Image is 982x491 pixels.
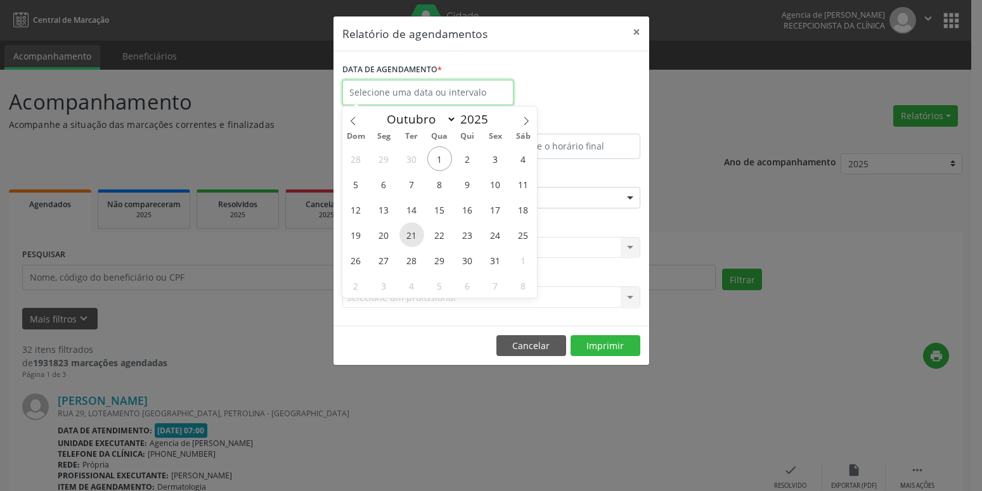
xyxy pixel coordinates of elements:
[455,197,480,222] span: Outubro 16, 2025
[427,273,452,298] span: Novembro 5, 2025
[494,134,640,159] input: Selecione o horário final
[399,222,424,247] span: Outubro 21, 2025
[456,111,498,127] input: Year
[342,132,370,141] span: Dom
[427,172,452,196] span: Outubro 8, 2025
[371,172,396,196] span: Outubro 6, 2025
[427,248,452,272] span: Outubro 29, 2025
[342,25,488,42] h5: Relatório de agendamentos
[455,146,480,171] span: Outubro 2, 2025
[427,197,452,222] span: Outubro 15, 2025
[481,132,509,141] span: Sex
[344,172,368,196] span: Outubro 5, 2025
[455,273,480,298] span: Novembro 6, 2025
[399,146,424,171] span: Setembro 30, 2025
[342,60,442,80] label: DATA DE AGENDAMENTO
[381,110,457,128] select: Month
[453,132,481,141] span: Qui
[399,273,424,298] span: Novembro 4, 2025
[399,248,424,272] span: Outubro 28, 2025
[425,132,453,141] span: Qua
[511,197,536,222] span: Outubro 18, 2025
[399,197,424,222] span: Outubro 14, 2025
[344,197,368,222] span: Outubro 12, 2025
[483,248,508,272] span: Outubro 31, 2025
[483,172,508,196] span: Outubro 10, 2025
[483,146,508,171] span: Outubro 3, 2025
[371,273,396,298] span: Novembro 3, 2025
[571,335,640,357] button: Imprimir
[511,273,536,298] span: Novembro 8, 2025
[624,16,649,48] button: Close
[483,222,508,247] span: Outubro 24, 2025
[496,335,566,357] button: Cancelar
[427,146,452,171] span: Outubro 1, 2025
[494,114,640,134] label: ATÉ
[371,146,396,171] span: Setembro 29, 2025
[371,222,396,247] span: Outubro 20, 2025
[511,172,536,196] span: Outubro 11, 2025
[483,273,508,298] span: Novembro 7, 2025
[483,197,508,222] span: Outubro 17, 2025
[371,248,396,272] span: Outubro 27, 2025
[511,146,536,171] span: Outubro 4, 2025
[455,222,480,247] span: Outubro 23, 2025
[344,146,368,171] span: Setembro 28, 2025
[509,132,537,141] span: Sáb
[397,132,425,141] span: Ter
[427,222,452,247] span: Outubro 22, 2025
[455,248,480,272] span: Outubro 30, 2025
[370,132,397,141] span: Seg
[344,222,368,247] span: Outubro 19, 2025
[344,248,368,272] span: Outubro 26, 2025
[399,172,424,196] span: Outubro 7, 2025
[511,222,536,247] span: Outubro 25, 2025
[371,197,396,222] span: Outubro 13, 2025
[344,273,368,298] span: Novembro 2, 2025
[511,248,536,272] span: Novembro 1, 2025
[455,172,480,196] span: Outubro 9, 2025
[342,80,514,105] input: Selecione uma data ou intervalo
